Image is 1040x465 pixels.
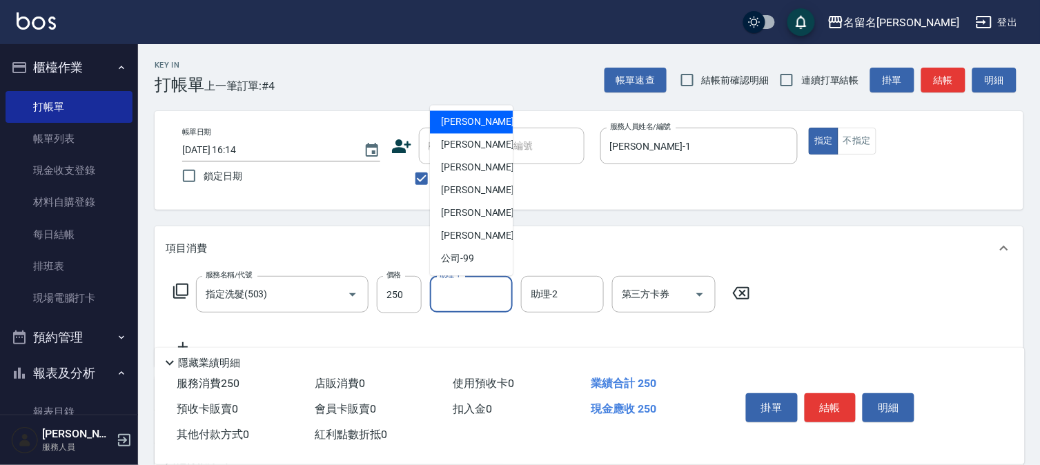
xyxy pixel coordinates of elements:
[315,377,365,390] span: 店販消費 0
[787,8,815,36] button: save
[182,127,211,137] label: 帳單日期
[6,355,133,391] button: 報表及分析
[42,427,112,441] h5: [PERSON_NAME]
[6,123,133,155] a: 帳單列表
[605,68,667,93] button: 帳單速查
[6,91,133,123] a: 打帳單
[702,73,769,88] span: 結帳前確認明細
[921,68,965,93] button: 結帳
[11,426,39,454] img: Person
[844,14,959,31] div: 名留名[PERSON_NAME]
[746,393,798,422] button: 掛單
[6,186,133,218] a: 材料自購登錄
[870,68,914,93] button: 掛單
[177,377,239,390] span: 服務消費 250
[863,393,914,422] button: 明細
[441,184,528,198] span: [PERSON_NAME] -21
[178,356,240,370] p: 隱藏業績明細
[805,393,856,422] button: 結帳
[972,68,1017,93] button: 明細
[177,428,249,441] span: 其他付款方式 0
[355,134,389,167] button: Choose date, selected date is 2025-10-12
[591,377,656,390] span: 業績合計 250
[809,128,838,155] button: 指定
[155,75,204,95] h3: 打帳單
[689,284,711,306] button: Open
[17,12,56,30] img: Logo
[838,128,876,155] button: 不指定
[6,396,133,428] a: 報表目錄
[6,219,133,250] a: 每日結帳
[610,121,671,132] label: 服務人員姓名/編號
[42,441,112,453] p: 服務人員
[441,229,528,244] span: [PERSON_NAME] -22
[822,8,965,37] button: 名留名[PERSON_NAME]
[441,138,522,152] span: [PERSON_NAME] -3
[801,73,859,88] span: 連續打單結帳
[315,428,387,441] span: 紅利點數折抵 0
[155,226,1023,270] div: 項目消費
[970,10,1023,35] button: 登出
[386,270,401,280] label: 價格
[6,250,133,282] a: 排班表
[6,155,133,186] a: 現金收支登錄
[6,282,133,314] a: 現場電腦打卡
[6,319,133,355] button: 預約管理
[6,50,133,86] button: 櫃檯作業
[155,61,204,70] h2: Key In
[441,206,528,221] span: [PERSON_NAME] -22
[166,241,207,256] p: 項目消費
[206,270,252,280] label: 服務名稱/代號
[204,169,242,184] span: 鎖定日期
[441,161,522,175] span: [PERSON_NAME] -7
[591,402,656,415] span: 現金應收 250
[441,252,474,266] span: 公司 -99
[177,402,238,415] span: 預收卡販賣 0
[315,402,376,415] span: 會員卡販賣 0
[453,402,492,415] span: 扣入金 0
[182,139,350,161] input: YYYY/MM/DD hh:mm
[441,115,522,130] span: [PERSON_NAME] -1
[342,284,364,306] button: Open
[204,77,275,95] span: 上一筆訂單:#4
[453,377,514,390] span: 使用預收卡 0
